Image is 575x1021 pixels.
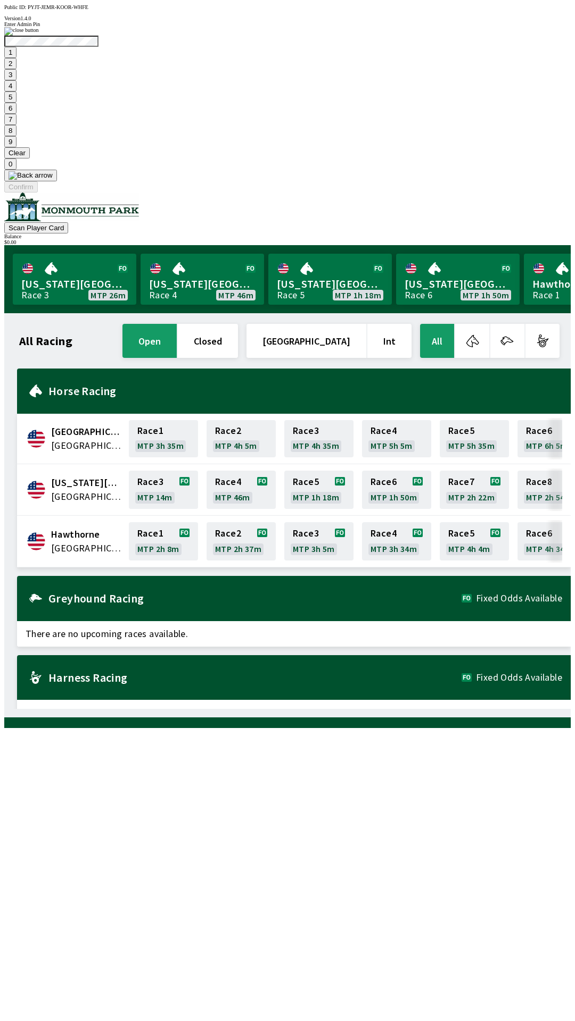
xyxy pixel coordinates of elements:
span: Race 8 [526,478,552,486]
span: MTP 1h 18m [335,291,381,299]
span: [US_STATE][GEOGRAPHIC_DATA] [149,277,256,291]
button: Confirm [4,181,38,193]
h2: Horse Racing [48,387,562,395]
span: MTP 1h 50m [371,493,417,501]
span: MTP 4h 34m [526,545,572,553]
span: MTP 2h 22m [448,493,495,501]
h2: Greyhound Racing [48,594,462,602]
a: Race2MTP 2h 37m [207,522,276,560]
span: PYJT-JEMR-KOOR-WHFE [28,4,88,10]
div: Public ID: [4,4,571,10]
img: Back arrow [9,171,53,180]
span: MTP 1h 50m [463,291,509,299]
a: Race4MTP 5h 5m [362,420,431,457]
a: Race1MTP 2h 8m [129,522,198,560]
div: Race 6 [405,291,432,299]
span: Race 3 [293,426,319,435]
a: Race1MTP 3h 35m [129,420,198,457]
button: 0 [4,158,17,170]
button: Int [367,324,412,358]
span: Delaware Park [51,476,122,490]
a: Race4MTP 3h 34m [362,522,431,560]
span: There are no upcoming races available. [17,621,571,647]
a: [US_STATE][GEOGRAPHIC_DATA]Race 3MTP 26m [13,254,136,305]
span: MTP 6h 5m [526,441,568,450]
div: $ 0.00 [4,239,571,245]
span: Race 3 [137,478,163,486]
span: There are no upcoming races available. [17,700,571,725]
button: closed [178,324,238,358]
span: MTP 1h 18m [293,493,339,501]
span: Race 5 [448,426,474,435]
a: Race5MTP 1h 18m [284,471,354,509]
button: 2 [4,58,17,69]
span: [US_STATE][GEOGRAPHIC_DATA] [405,277,511,291]
button: 4 [4,80,17,91]
button: Scan Player Card [4,222,68,233]
span: Race 5 [448,529,474,538]
a: Race3MTP 14m [129,471,198,509]
h1: All Racing [19,337,72,345]
span: [US_STATE][GEOGRAPHIC_DATA] [21,277,128,291]
button: 5 [4,91,17,103]
span: MTP 2h 54m [526,493,572,501]
span: Race 4 [371,529,397,538]
span: MTP 3h 34m [371,545,417,553]
img: close button [4,27,39,36]
span: Hawthorne [51,528,122,541]
span: Race 1 [137,426,163,435]
span: [US_STATE][GEOGRAPHIC_DATA] [277,277,383,291]
button: [GEOGRAPHIC_DATA] [247,324,366,358]
button: open [122,324,177,358]
span: Fixed Odds Available [476,673,562,682]
a: Race7MTP 2h 22m [440,471,509,509]
button: 1 [4,47,17,58]
span: Race 4 [215,478,241,486]
a: Race5MTP 4h 4m [440,522,509,560]
a: Race4MTP 46m [207,471,276,509]
a: Race5MTP 5h 35m [440,420,509,457]
button: 7 [4,114,17,125]
button: 8 [4,125,17,136]
a: Race3MTP 4h 35m [284,420,354,457]
button: 6 [4,103,17,114]
span: United States [51,439,122,453]
div: Balance [4,233,571,239]
a: [US_STATE][GEOGRAPHIC_DATA]Race 6MTP 1h 50m [396,254,520,305]
span: Race 6 [526,426,552,435]
span: Race 7 [448,478,474,486]
span: MTP 2h 8m [137,545,179,553]
a: Race3MTP 3h 5m [284,522,354,560]
span: MTP 2h 37m [215,545,261,553]
h2: Harness Racing [48,673,462,682]
div: Race 1 [532,291,560,299]
a: [US_STATE][GEOGRAPHIC_DATA]Race 5MTP 1h 18m [268,254,392,305]
span: Canterbury Park [51,425,122,439]
span: Race 6 [371,478,397,486]
span: Race 4 [371,426,397,435]
span: MTP 3h 35m [137,441,184,450]
span: Race 1 [137,529,163,538]
button: Clear [4,147,30,158]
span: MTP 4h 35m [293,441,339,450]
span: United States [51,490,122,504]
div: Race 3 [21,291,49,299]
img: venue logo [4,193,139,221]
span: United States [51,541,122,555]
span: Race 2 [215,529,241,538]
span: Race 6 [526,529,552,538]
span: Race 2 [215,426,241,435]
div: Version 1.4.0 [4,15,571,21]
div: Race 4 [149,291,177,299]
span: MTP 4h 4m [448,545,490,553]
button: 9 [4,136,17,147]
span: MTP 46m [215,493,250,501]
span: Race 5 [293,478,319,486]
button: All [420,324,454,358]
button: 3 [4,69,17,80]
span: MTP 5h 35m [448,441,495,450]
a: [US_STATE][GEOGRAPHIC_DATA]Race 4MTP 46m [141,254,264,305]
span: MTP 46m [218,291,253,299]
span: MTP 14m [137,493,172,501]
span: MTP 3h 5m [293,545,335,553]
